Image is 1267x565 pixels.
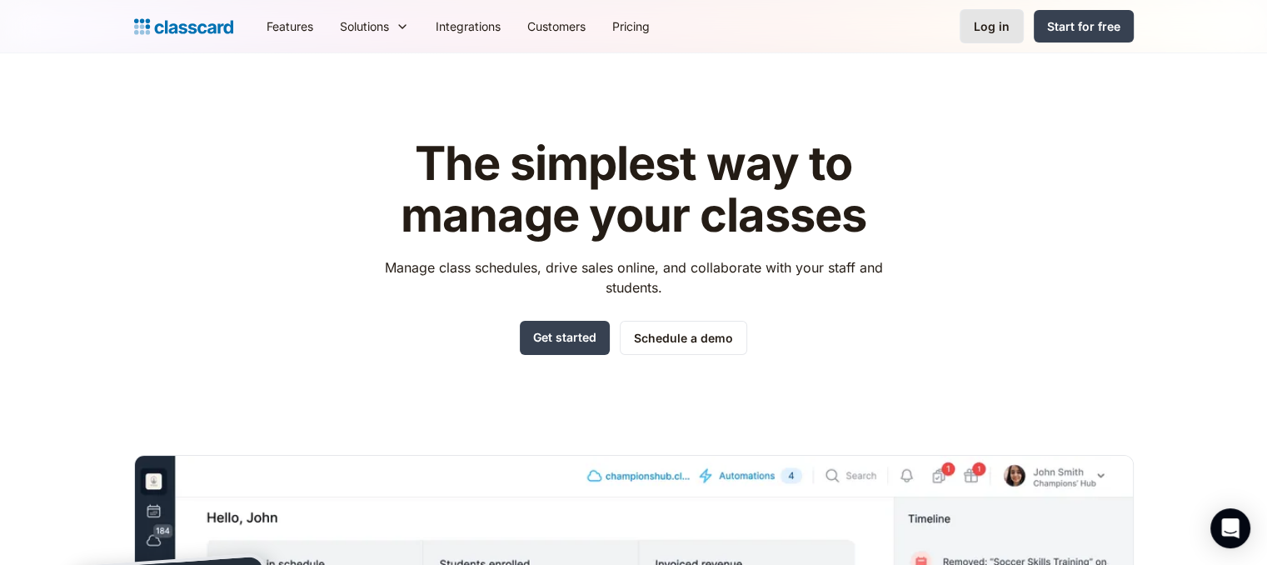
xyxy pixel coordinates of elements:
[1210,508,1250,548] div: Open Intercom Messenger
[422,7,514,45] a: Integrations
[253,7,327,45] a: Features
[327,7,422,45] div: Solutions
[369,257,898,297] p: Manage class schedules, drive sales online, and collaborate with your staff and students.
[369,138,898,241] h1: The simplest way to manage your classes
[340,17,389,35] div: Solutions
[1034,10,1134,42] a: Start for free
[134,15,233,38] a: home
[599,7,663,45] a: Pricing
[1047,17,1120,35] div: Start for free
[960,9,1024,43] a: Log in
[514,7,599,45] a: Customers
[620,321,747,355] a: Schedule a demo
[974,17,1010,35] div: Log in
[520,321,610,355] a: Get started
